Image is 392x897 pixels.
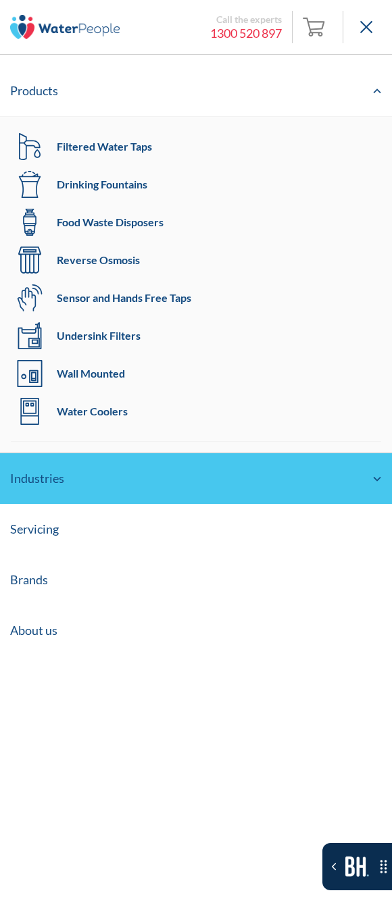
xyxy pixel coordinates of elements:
[10,469,197,488] a: Industries
[210,14,282,26] div: Call the experts
[11,392,370,430] a: Water Coolers
[57,403,128,419] div: Water Coolers
[57,138,152,155] div: Filtered Water Taps
[11,203,370,241] a: Food Waste Disposers
[11,355,370,392] a: Wall Mounted
[11,279,370,317] a: Sensor and Hands Free Taps
[57,176,147,193] div: Drinking Fountains
[299,11,332,43] a: Open empty cart
[11,128,370,165] a: Filtered Water Taps
[57,328,141,344] div: Undersink Filters
[11,317,370,355] a: Undersink Filters
[343,11,383,43] div: menu
[10,82,197,100] div: Products
[11,165,370,203] a: Drinking Fountains
[303,16,328,37] img: shopping cart
[57,214,164,230] div: Food Waste Disposers
[57,252,140,268] div: Reverse Osmosis
[210,26,282,41] a: 1300 520 897
[11,241,370,279] a: Reverse Osmosis
[57,365,125,382] div: Wall Mounted
[57,290,191,306] div: Sensor and Hands Free Taps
